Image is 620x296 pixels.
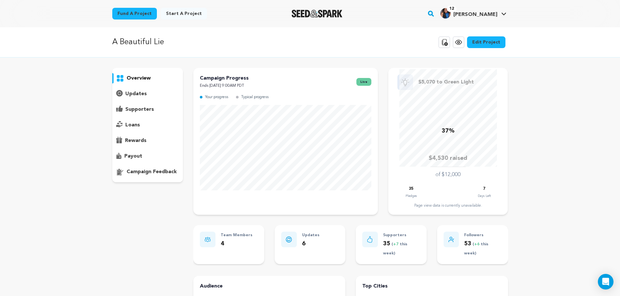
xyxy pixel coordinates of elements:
p: Supporters [383,232,420,239]
a: Edit Project [467,36,505,48]
p: Team Members [221,232,253,239]
div: Page view data is currently unavailable. [395,203,501,208]
p: of $12,000 [435,171,461,179]
span: ( this week) [464,242,489,256]
p: Campaign Progress [200,74,249,82]
span: +7 [393,242,400,246]
p: 4 [221,239,253,249]
h4: Top Cities [362,282,501,290]
p: Your progress [205,94,228,101]
p: 35 [383,239,420,258]
p: payout [124,152,142,160]
p: Followers [464,232,501,239]
button: updates [112,89,183,99]
p: 6 [302,239,320,249]
h4: Audience [200,282,339,290]
p: 35 [409,185,413,193]
p: campaign feedback [127,168,177,176]
span: live [356,78,371,86]
p: A Beautiful Lie [112,36,164,48]
img: Seed&Spark Logo Dark Mode [292,10,343,18]
p: 53 [464,239,501,258]
p: 37% [442,126,455,136]
button: loans [112,120,183,130]
p: overview [127,74,151,82]
span: 12 [447,6,457,12]
button: rewards [112,135,183,146]
p: Ends [DATE] 9:00AM PDT [200,82,249,90]
span: [PERSON_NAME] [453,12,497,17]
p: supporters [125,106,154,113]
span: ( this week) [383,242,407,256]
a: Tarnesha S.'s Profile [439,7,508,19]
p: loans [125,121,140,129]
span: Tarnesha S.'s Profile [439,7,508,20]
div: Open Intercom Messenger [598,274,613,290]
button: supporters [112,104,183,115]
button: payout [112,151,183,161]
button: campaign feedback [112,167,183,177]
p: Updates [302,232,320,239]
button: overview [112,73,183,84]
span: +6 [474,242,481,246]
p: 7 [483,185,485,193]
a: Fund a project [112,8,157,19]
p: Days Left [478,193,491,199]
p: Typical progress [241,94,269,101]
img: 10762d55eaaf5e1f.jpg [440,8,451,19]
p: Pledges [406,193,417,199]
a: Start a project [161,8,207,19]
div: Tarnesha S.'s Profile [440,8,497,19]
a: Seed&Spark Homepage [292,10,343,18]
p: updates [125,90,147,98]
p: rewards [125,137,146,145]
